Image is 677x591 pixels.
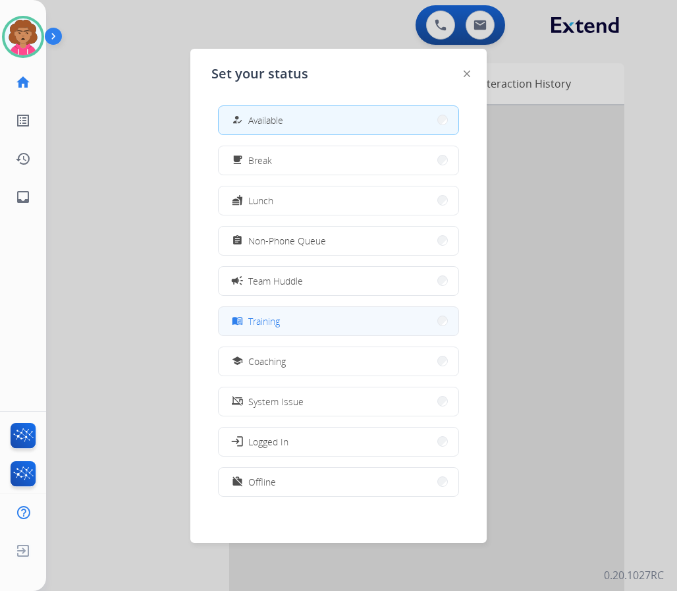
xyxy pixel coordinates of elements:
[232,235,243,246] mat-icon: assignment
[219,227,458,255] button: Non-Phone Queue
[5,18,41,55] img: avatar
[219,468,458,496] button: Offline
[232,316,243,327] mat-icon: menu_book
[248,274,303,288] span: Team Huddle
[464,70,470,77] img: close-button
[219,387,458,416] button: System Issue
[219,146,458,175] button: Break
[232,476,243,488] mat-icon: work_off
[232,195,243,206] mat-icon: fastfood
[248,113,283,127] span: Available
[219,267,458,295] button: Team Huddle
[230,435,244,448] mat-icon: login
[248,354,286,368] span: Coaching
[15,151,31,167] mat-icon: history
[232,155,243,166] mat-icon: free_breakfast
[232,115,243,126] mat-icon: how_to_reg
[248,475,276,489] span: Offline
[219,347,458,376] button: Coaching
[15,113,31,128] mat-icon: list_alt
[211,65,308,83] span: Set your status
[219,106,458,134] button: Available
[248,435,288,449] span: Logged In
[15,74,31,90] mat-icon: home
[248,395,304,408] span: System Issue
[232,356,243,367] mat-icon: school
[232,396,243,407] mat-icon: phonelink_off
[248,154,272,167] span: Break
[15,189,31,205] mat-icon: inbox
[219,186,458,215] button: Lunch
[248,314,280,328] span: Training
[219,307,458,335] button: Training
[230,274,244,287] mat-icon: campaign
[219,428,458,456] button: Logged In
[248,234,326,248] span: Non-Phone Queue
[248,194,273,208] span: Lunch
[604,567,664,583] p: 0.20.1027RC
